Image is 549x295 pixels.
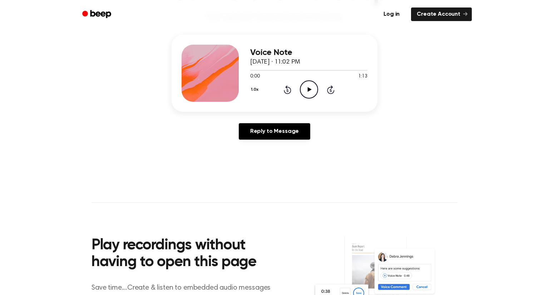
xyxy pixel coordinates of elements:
h3: Voice Note [250,48,367,57]
a: Beep [77,7,118,21]
h2: Play recordings without having to open this page [91,237,284,271]
a: Log in [376,6,407,22]
a: Reply to Message [239,123,310,140]
span: 0:00 [250,73,259,80]
span: 1:13 [358,73,367,80]
a: Create Account [411,7,472,21]
span: [DATE] · 11:02 PM [250,59,300,65]
button: 1.0x [250,84,261,96]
